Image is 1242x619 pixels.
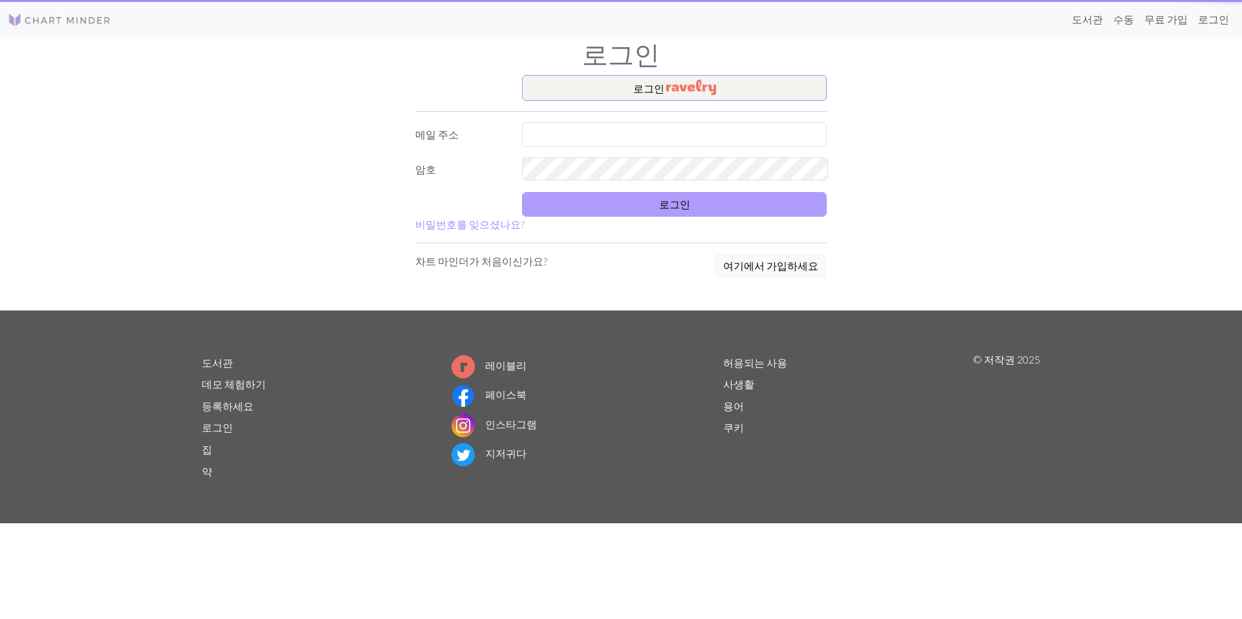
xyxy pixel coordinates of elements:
[202,356,233,369] a: 도서관
[715,254,827,278] button: 여기에서 가입하세요
[202,443,212,455] a: 집
[452,443,475,466] img: 트위터 로고
[1139,6,1193,32] a: 무료 가입
[415,218,525,230] a: 비밀번호를 잊으셨나요?
[202,400,254,412] a: 등록하세요
[415,254,547,269] p: 차트 마인더가 처음이신가요?
[408,122,514,147] label: 메일 주소
[1193,6,1234,32] a: 로그인
[1108,6,1139,32] a: 수동
[452,384,475,407] img: 페이스북 로고
[8,12,111,28] img: 로고
[522,75,827,101] button: 로그인
[723,378,754,390] a: 사생활
[973,353,1040,365] font: © 저작권 2025
[452,355,475,378] img: Ravelry 로고
[202,465,212,477] a: 약
[666,80,716,95] img: 레이블리
[723,400,744,412] a: 용어
[194,39,1048,70] h1: 로그인
[715,254,827,279] a: 여기에서 가입하세요
[452,418,537,430] a: 인스타그램
[452,359,527,371] a: 레이블리
[522,192,827,217] button: 로그인
[723,356,787,369] a: 허용되는 사용
[408,157,514,182] label: 암호
[452,414,475,437] img: 인스타그램 로고
[202,378,266,390] a: 데모 체험하기
[1067,6,1108,32] a: 도서관
[723,421,744,433] a: 쿠키
[452,447,527,459] a: 지저귀다
[633,82,664,94] font: 로그인
[202,421,233,433] a: 로그인
[452,388,527,400] a: 페이스북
